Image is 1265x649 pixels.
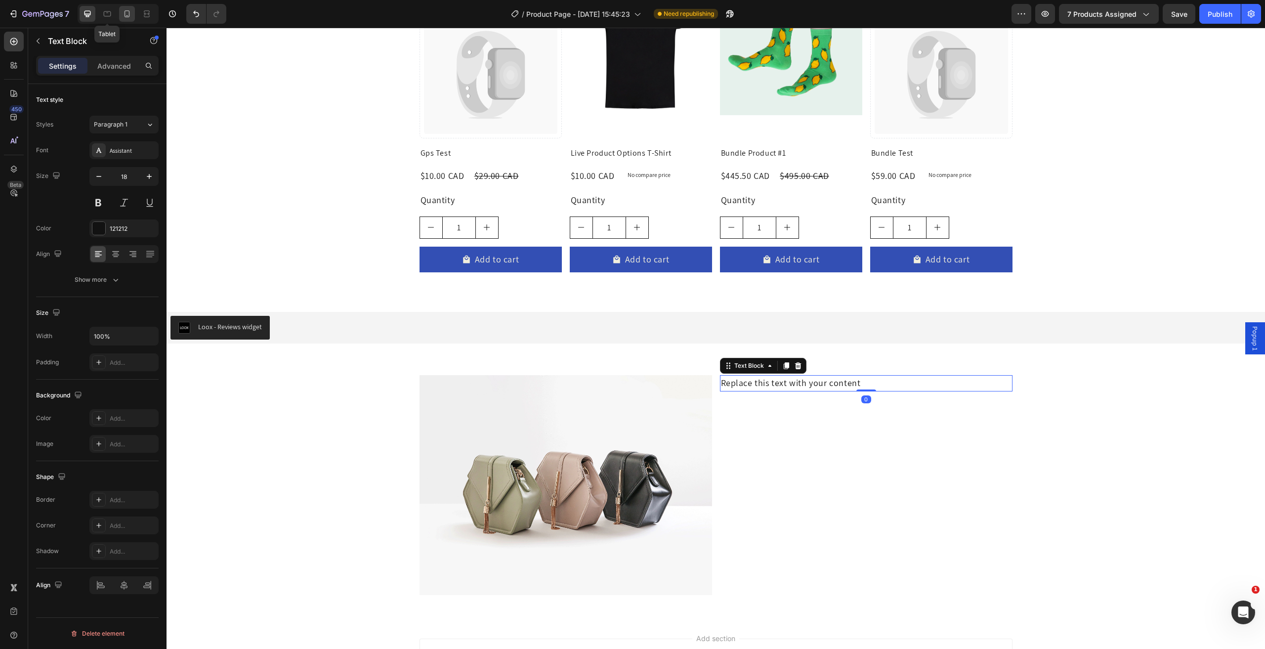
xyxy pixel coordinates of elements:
img: loox.png [12,294,24,306]
div: Color [36,414,51,423]
div: Add... [110,521,156,530]
div: Shadow [36,547,59,556]
p: Advanced [97,61,131,71]
span: Product Page - [DATE] 15:45:23 [526,9,630,19]
div: Add... [110,440,156,449]
p: Text Block [48,35,132,47]
div: Delete element [70,628,125,640]
button: Show more [36,271,159,289]
div: 121212 [110,224,156,233]
div: Border [36,495,55,504]
button: Loox - Reviews widget [4,288,103,312]
button: increment [309,189,332,211]
div: Publish [1208,9,1232,19]
div: Size [36,306,62,320]
p: No compare price [461,144,504,150]
div: Size [36,170,62,183]
button: Add to cart [553,219,696,245]
input: quantity [276,189,309,211]
div: Shape [36,471,68,484]
input: quantity [426,189,460,211]
div: Add to cart [609,225,653,239]
div: 0 [695,368,705,376]
div: $10.00 CAD [253,140,299,157]
span: / [522,9,524,19]
p: 7 [65,8,69,20]
input: quantity [576,189,610,211]
div: Quantity [253,165,395,181]
div: Align [36,248,64,261]
p: Settings [49,61,77,71]
span: Popup 1 [1084,299,1094,323]
div: Beta [7,181,24,189]
div: Replace this text with your content [553,347,846,364]
span: 1 [1252,586,1260,594]
p: No compare price [762,144,805,150]
div: Styles [36,120,53,129]
button: Add to cart [253,219,395,245]
button: increment [760,189,782,211]
div: Add... [110,547,156,556]
div: Font [36,146,48,155]
div: Background [36,389,84,402]
div: Show more [75,275,121,285]
div: Text style [36,95,63,104]
button: Add to cart [403,219,546,245]
iframe: Intercom live chat [1231,601,1255,624]
div: Loox - Reviews widget [32,294,95,304]
div: Quantity [403,165,546,181]
img: image_demo.jpg [253,347,546,567]
div: Add to cart [759,225,803,239]
div: Quantity [553,165,696,181]
div: Image [36,439,53,448]
div: Quantity [704,165,846,181]
button: Paragraph 1 [89,116,159,133]
button: 7 [4,4,74,24]
button: Delete element [36,626,159,642]
h2: Live Product Options T-Shirt [403,119,546,132]
span: Add section [526,606,573,616]
h2: Gps Test [253,119,395,132]
h2: Bundle Test [704,119,846,132]
div: Add to cart [459,225,503,239]
h2: Bundle Product #1 [553,119,696,132]
div: $445.50 CAD [553,140,605,157]
button: Add to cart [704,219,846,245]
button: decrement [554,189,576,211]
span: Need republishing [664,9,714,18]
div: Padding [36,358,59,367]
input: Auto [90,327,158,345]
button: decrement [404,189,426,211]
button: Save [1163,4,1195,24]
div: Text Block [566,334,599,343]
div: Add... [110,414,156,423]
button: 7 products assigned [1059,4,1159,24]
div: Add... [110,358,156,367]
input: quantity [726,189,760,211]
div: $495.00 CAD [612,140,664,157]
div: 450 [9,105,24,113]
div: Align [36,579,64,592]
div: Assistant [110,146,156,155]
button: increment [460,189,482,211]
div: Undo/Redo [186,4,226,24]
div: $10.00 CAD [403,140,449,157]
div: Add to cart [308,225,353,239]
iframe: To enrich screen reader interactions, please activate Accessibility in Grammarly extension settings [167,28,1265,649]
button: increment [610,189,632,211]
div: Add... [110,496,156,505]
button: decrement [253,189,276,211]
div: Color [36,224,51,233]
div: $29.00 CAD [307,140,353,157]
div: Width [36,332,52,341]
span: Save [1171,10,1187,18]
span: Paragraph 1 [94,120,127,129]
button: Publish [1199,4,1241,24]
div: $59.00 CAD [704,140,750,157]
div: Corner [36,521,56,530]
span: 7 products assigned [1067,9,1137,19]
button: decrement [704,189,726,211]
